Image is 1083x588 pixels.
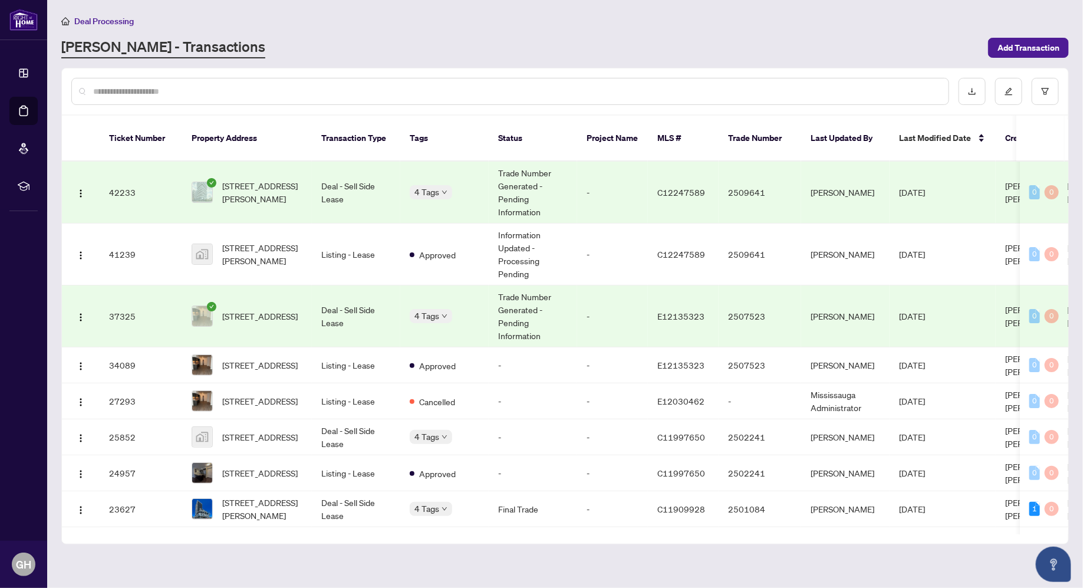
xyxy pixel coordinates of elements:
[71,392,90,410] button: Logo
[899,396,925,406] span: [DATE]
[801,162,890,224] td: [PERSON_NAME]
[968,87,976,96] span: download
[801,455,890,491] td: [PERSON_NAME]
[76,251,85,260] img: Logo
[1005,533,1069,557] span: [PERSON_NAME] [PERSON_NAME]
[400,116,489,162] th: Tags
[312,116,400,162] th: Transaction Type
[71,428,90,446] button: Logo
[222,241,302,267] span: [STREET_ADDRESS][PERSON_NAME]
[1029,185,1040,199] div: 0
[719,527,801,563] td: 2500931
[1005,87,1013,96] span: edit
[1029,247,1040,261] div: 0
[801,224,890,285] td: [PERSON_NAME]
[71,307,90,326] button: Logo
[657,396,705,406] span: E12030462
[71,500,90,518] button: Logo
[719,383,801,419] td: -
[719,491,801,527] td: 2501084
[1005,242,1069,266] span: [PERSON_NAME] [PERSON_NAME]
[100,285,182,347] td: 37325
[801,347,890,383] td: [PERSON_NAME]
[1029,309,1040,323] div: 0
[577,383,648,419] td: -
[312,285,400,347] td: Deal - Sell Side Lease
[74,16,134,27] span: Deal Processing
[312,162,400,224] td: Deal - Sell Side Lease
[801,383,890,419] td: Mississauga Administrator
[71,464,90,482] button: Logo
[899,311,925,321] span: [DATE]
[1005,353,1069,377] span: [PERSON_NAME] [PERSON_NAME]
[1029,466,1040,480] div: 0
[1005,425,1069,449] span: [PERSON_NAME] [PERSON_NAME]
[100,491,182,527] td: 23627
[998,38,1059,57] span: Add Transaction
[192,391,212,411] img: thumbnail-img
[959,78,986,105] button: download
[414,430,439,444] span: 4 Tags
[61,17,70,25] span: home
[1029,430,1040,444] div: 0
[222,467,298,479] span: [STREET_ADDRESS]
[1029,358,1040,372] div: 0
[657,187,705,198] span: C12247589
[489,285,577,347] td: Trade Number Generated - Pending Information
[100,347,182,383] td: 34089
[442,189,447,195] span: down
[100,419,182,455] td: 25852
[719,347,801,383] td: 2507523
[1045,430,1059,444] div: 0
[489,383,577,419] td: -
[1005,304,1069,328] span: [PERSON_NAME] [PERSON_NAME]
[657,311,705,321] span: E12135323
[100,116,182,162] th: Ticket Number
[419,467,456,480] span: Approved
[419,395,455,408] span: Cancelled
[442,434,447,440] span: down
[489,347,577,383] td: -
[100,162,182,224] td: 42233
[76,433,85,443] img: Logo
[657,504,705,514] span: C11909928
[16,556,31,573] span: GH
[801,116,890,162] th: Last Updated By
[222,496,302,522] span: [STREET_ADDRESS][PERSON_NAME]
[577,491,648,527] td: -
[100,455,182,491] td: 24957
[1045,466,1059,480] div: 0
[414,309,439,323] span: 4 Tags
[76,505,85,515] img: Logo
[1045,394,1059,408] div: 0
[192,306,212,326] img: thumbnail-img
[442,506,447,512] span: down
[71,245,90,264] button: Logo
[1029,502,1040,516] div: 1
[222,431,298,444] span: [STREET_ADDRESS]
[577,285,648,347] td: -
[1045,502,1059,516] div: 0
[489,527,577,563] td: Final Trade
[9,9,38,31] img: logo
[719,419,801,455] td: 2502241
[76,189,85,198] img: Logo
[414,185,439,199] span: 4 Tags
[489,455,577,491] td: -
[899,504,925,514] span: [DATE]
[76,469,85,479] img: Logo
[489,491,577,527] td: Final Trade
[899,187,925,198] span: [DATE]
[71,183,90,202] button: Logo
[1005,389,1069,413] span: [PERSON_NAME] [PERSON_NAME]
[1005,180,1069,204] span: [PERSON_NAME] [PERSON_NAME]
[489,224,577,285] td: Information Updated - Processing Pending
[192,182,212,202] img: thumbnail-img
[489,162,577,224] td: Trade Number Generated - Pending Information
[312,224,400,285] td: Listing - Lease
[1045,247,1059,261] div: 0
[1041,87,1049,96] span: filter
[577,162,648,224] td: -
[801,491,890,527] td: [PERSON_NAME]
[192,499,212,519] img: thumbnail-img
